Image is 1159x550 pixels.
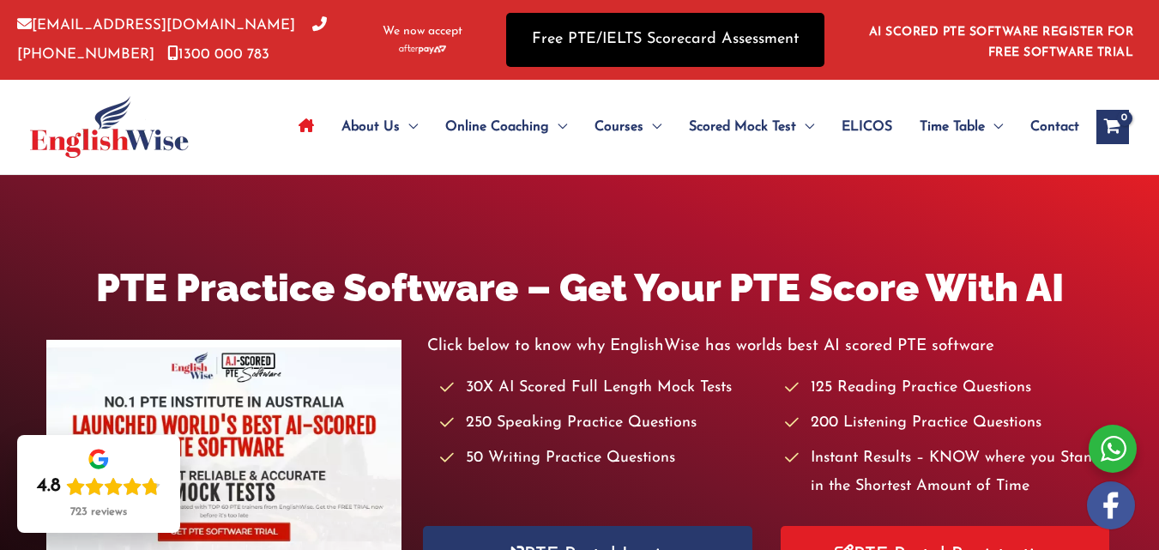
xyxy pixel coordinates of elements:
[785,374,1113,402] li: 125 Reading Practice Questions
[46,261,1113,315] h1: PTE Practice Software – Get Your PTE Score With AI
[427,332,1113,360] p: Click below to know why EnglishWise has worlds best AI scored PTE software
[689,97,796,157] span: Scored Mock Test
[400,97,418,157] span: Menu Toggle
[432,97,581,157] a: Online CoachingMenu Toggle
[37,474,160,499] div: Rating: 4.8 out of 5
[1087,481,1135,529] img: white-facebook.png
[796,97,814,157] span: Menu Toggle
[17,18,295,33] a: [EMAIL_ADDRESS][DOMAIN_NAME]
[328,97,432,157] a: About UsMenu Toggle
[869,26,1134,59] a: AI SCORED PTE SOFTWARE REGISTER FOR FREE SOFTWARE TRIAL
[549,97,567,157] span: Menu Toggle
[643,97,661,157] span: Menu Toggle
[383,23,462,40] span: We now accept
[581,97,675,157] a: CoursesMenu Toggle
[70,505,127,519] div: 723 reviews
[859,12,1142,68] aside: Header Widget 1
[30,96,189,158] img: cropped-ew-logo
[842,97,892,157] span: ELICOS
[506,13,824,67] a: Free PTE/IELTS Scorecard Assessment
[906,97,1017,157] a: Time TableMenu Toggle
[675,97,828,157] a: Scored Mock TestMenu Toggle
[828,97,906,157] a: ELICOS
[445,97,549,157] span: Online Coaching
[595,97,643,157] span: Courses
[37,474,61,499] div: 4.8
[440,409,768,438] li: 250 Speaking Practice Questions
[440,444,768,473] li: 50 Writing Practice Questions
[785,444,1113,502] li: Instant Results – KNOW where you Stand in the Shortest Amount of Time
[341,97,400,157] span: About Us
[285,97,1079,157] nav: Site Navigation: Main Menu
[785,409,1113,438] li: 200 Listening Practice Questions
[1017,97,1079,157] a: Contact
[440,374,768,402] li: 30X AI Scored Full Length Mock Tests
[985,97,1003,157] span: Menu Toggle
[1096,110,1129,144] a: View Shopping Cart, empty
[167,47,269,62] a: 1300 000 783
[1030,97,1079,157] span: Contact
[17,18,327,61] a: [PHONE_NUMBER]
[920,97,985,157] span: Time Table
[399,45,446,54] img: Afterpay-Logo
